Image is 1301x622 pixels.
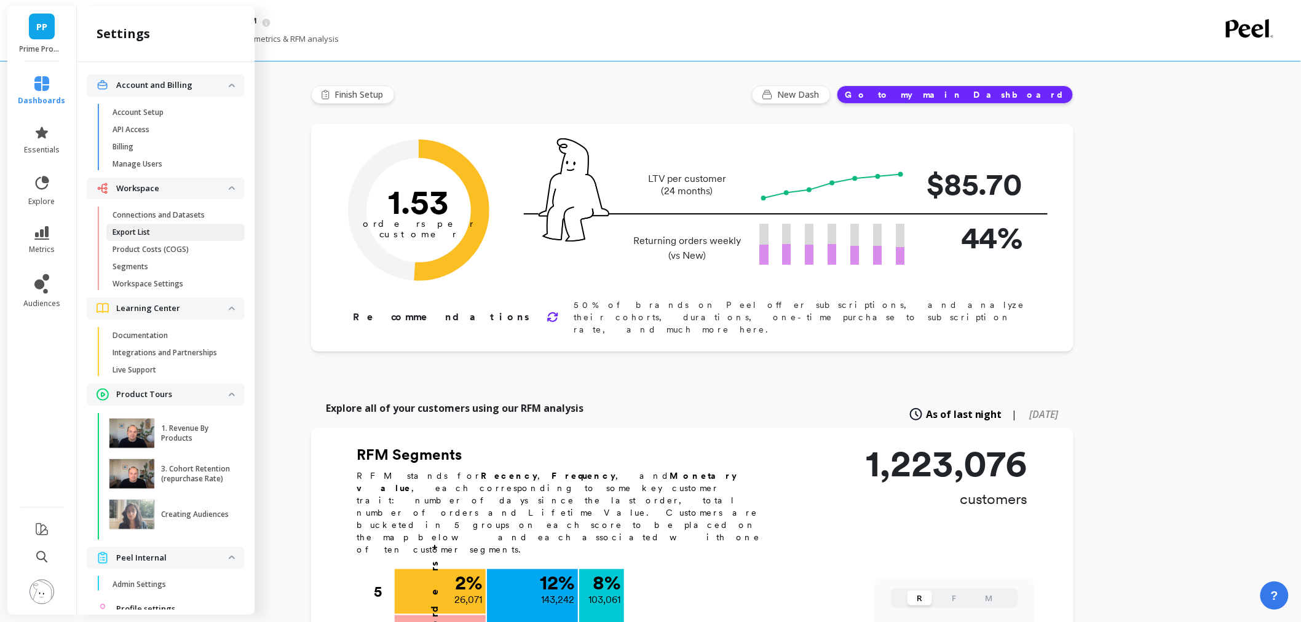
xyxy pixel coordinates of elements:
p: Peel Internal [116,552,229,564]
img: pal seatted on line [539,138,609,242]
p: Account Setup [113,108,164,117]
h2: settings [97,25,150,42]
img: profile picture [30,580,54,604]
p: Account and Billing [116,79,229,92]
span: audiences [23,299,60,309]
button: New Dash [752,85,831,104]
p: Learning Center [116,302,229,315]
p: 44% [925,215,1023,261]
p: Creating Audiences [161,510,229,519]
p: 143,242 [541,592,574,607]
p: Integrations and Partnerships [113,348,217,358]
img: navigation item icon [97,388,109,401]
p: $85.70 [925,161,1023,207]
p: 3. Cohort Retention (repurchase Rate) [161,464,231,484]
p: Returning orders weekly (vs New) [630,234,745,263]
span: Profile settings [116,603,175,615]
span: explore [29,197,55,207]
button: F [942,591,967,605]
span: Finish Setup [334,89,387,101]
p: 26,071 [454,592,482,607]
img: down caret icon [229,84,235,87]
p: Workspace Settings [113,279,183,289]
span: | [1012,407,1018,422]
text: 1.53 [389,181,449,222]
p: 2 % [455,573,482,592]
img: down caret icon [229,556,235,559]
button: M [976,591,1001,605]
a: Profile settings [116,603,235,615]
p: Prime Prometics™ [20,44,65,54]
p: Workspace [116,183,229,195]
p: Product Tours [116,388,229,401]
p: Manage Users [113,159,162,169]
p: Export List [113,227,150,237]
p: Connections and Datasets [113,210,205,220]
p: Explore all of your customers using our RFM analysis [326,401,583,415]
b: Recency [481,471,537,481]
p: Documentation [113,331,168,341]
span: PP [36,20,47,34]
span: [DATE] [1030,407,1059,421]
div: 5 [374,569,393,615]
img: navigation item icon [97,552,109,564]
img: navigation item icon [97,79,109,91]
p: 103,061 [588,592,620,607]
p: 12 % [540,573,574,592]
img: navigation item icon [97,603,109,615]
p: Billing [113,142,133,152]
p: customers [866,489,1028,509]
img: down caret icon [229,186,235,190]
p: Live Support [113,365,156,375]
p: 1,223,076 [866,445,1028,482]
p: Product Costs (COGS) [113,245,189,254]
span: dashboards [18,96,66,106]
img: down caret icon [229,307,235,310]
span: As of last night [926,407,1002,422]
span: New Dash [777,89,823,101]
span: ? [1271,587,1278,604]
tspan: customer [380,229,458,240]
b: Frequency [552,471,615,481]
p: 1. Revenue By Products [161,423,231,443]
p: LTV per customer (24 months) [630,173,745,197]
button: Finish Setup [311,85,395,104]
p: 8 % [593,573,620,592]
img: navigation item icon [97,183,109,194]
button: Go to my main Dashboard [837,85,1074,104]
span: essentials [24,145,60,155]
p: Admin Settings [113,580,166,589]
img: down caret icon [229,393,235,396]
h2: RFM Segments [357,445,775,465]
tspan: orders per [363,219,475,230]
p: RFM stands for , , and , each corresponding to some key customer trait: number of days since the ... [357,470,775,556]
button: ? [1260,581,1289,610]
p: API Access [113,125,149,135]
p: Segments [113,262,148,272]
p: 50% of brands on Peel offer subscriptions, and analyze their cohorts, durations, one-time purchas... [574,299,1034,336]
button: R [908,591,932,605]
img: navigation item icon [97,303,109,313]
span: metrics [29,245,55,254]
p: Recommendations [353,310,532,325]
